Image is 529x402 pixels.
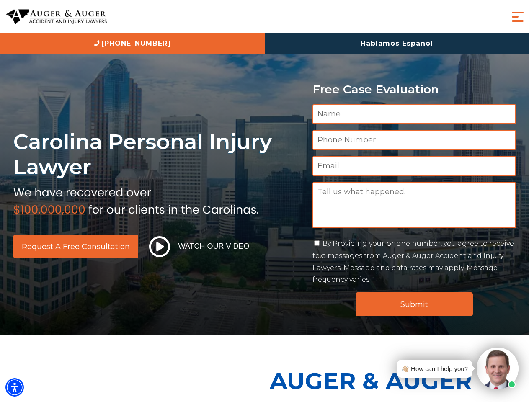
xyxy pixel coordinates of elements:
[312,156,516,176] input: Email
[356,292,473,316] input: Submit
[22,243,130,250] span: Request a Free Consultation
[312,83,516,96] p: Free Case Evaluation
[477,348,519,389] img: Intaker widget Avatar
[312,130,516,150] input: Phone Number
[13,234,138,258] a: Request a Free Consultation
[312,104,516,124] input: Name
[270,360,524,402] p: Auger & Auger
[13,184,259,216] img: sub text
[5,378,24,397] div: Accessibility Menu
[312,240,514,283] label: By Providing your phone number, you agree to receive text messages from Auger & Auger Accident an...
[147,236,252,258] button: Watch Our Video
[509,8,526,25] button: Menu
[13,129,302,180] h1: Carolina Personal Injury Lawyer
[6,9,107,25] img: Auger & Auger Accident and Injury Lawyers Logo
[401,363,468,374] div: 👋🏼 How can I help you?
